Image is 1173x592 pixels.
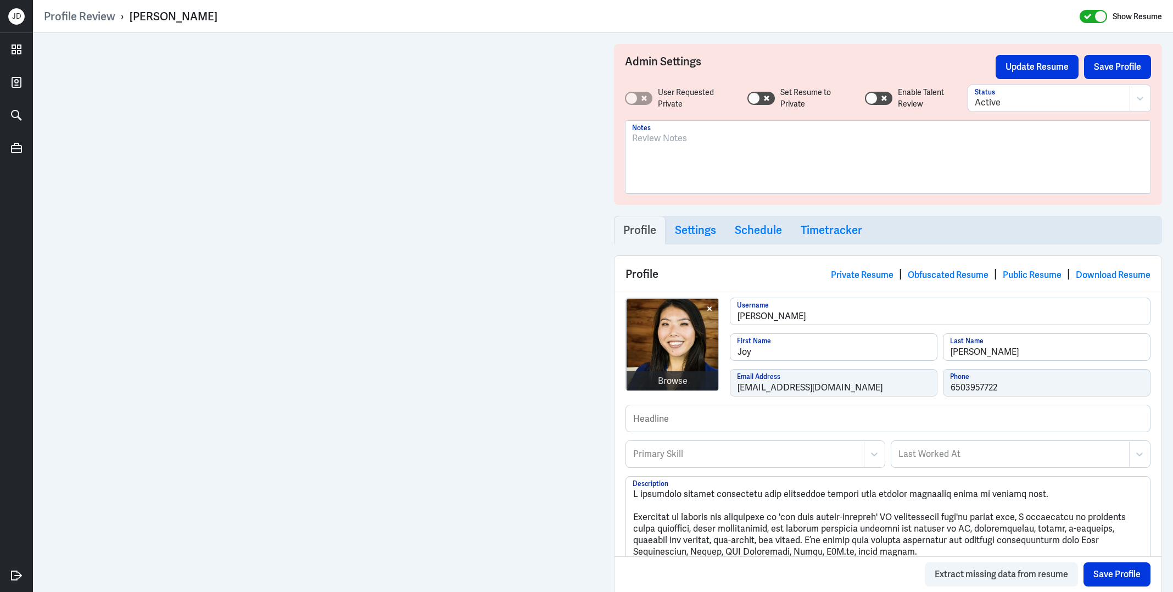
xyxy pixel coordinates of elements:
button: Save Profile [1083,562,1150,587]
h3: Profile [623,224,656,237]
label: Set Resume to Private [780,87,854,110]
input: Last Name [943,334,1150,360]
div: [PERSON_NAME] [130,9,217,24]
div: Browse [658,375,688,388]
input: Email Address [730,370,937,396]
input: Headline [626,405,1150,432]
div: J D [8,8,25,25]
iframe: https://ppcdn.hiredigital.com/register/dd635cb2/resumes/549836559/Joy_Wang_Resume_2025_Content_Ma... [44,44,592,581]
div: | | | [831,266,1150,282]
div: Profile [615,256,1161,292]
button: Update Resume [996,55,1079,79]
input: Phone [943,370,1150,396]
button: Save Profile [1084,55,1151,79]
p: › [115,9,130,24]
a: Profile Review [44,9,115,24]
img: Professional_Headshot_Cropped.jpg [627,299,719,391]
a: Obfuscated Resume [908,269,988,281]
h3: Admin Settings [625,55,996,79]
input: Username [730,298,1150,325]
label: User Requested Private [658,87,736,110]
a: Public Resume [1003,269,1062,281]
label: Show Resume [1113,9,1162,24]
button: Extract missing data from resume [925,562,1078,587]
h3: Timetracker [801,224,862,237]
input: First Name [730,334,937,360]
a: Private Resume [831,269,893,281]
label: Enable Talent Review [898,87,968,110]
h3: Schedule [735,224,782,237]
a: Download Resume [1076,269,1150,281]
h3: Settings [675,224,716,237]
